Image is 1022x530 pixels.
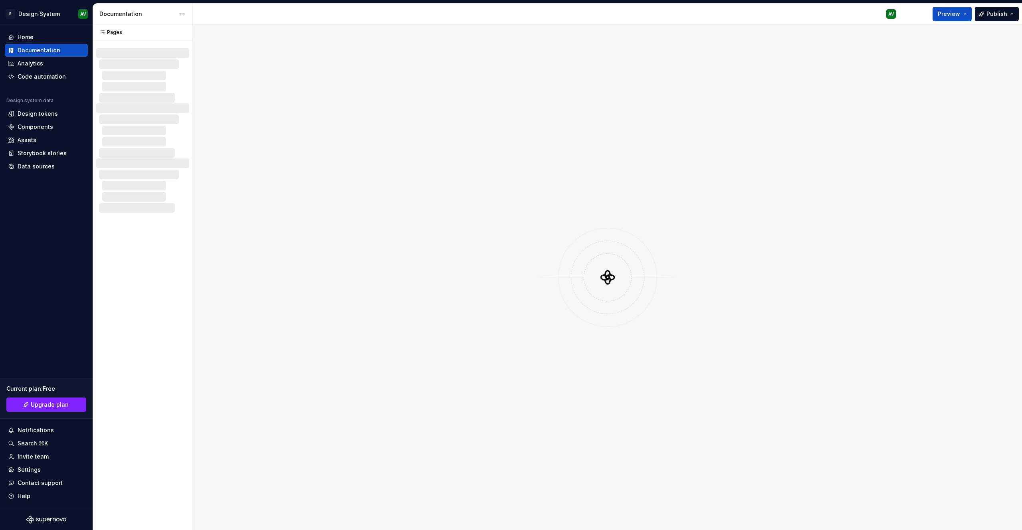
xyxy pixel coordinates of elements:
[2,5,91,22] button: BDesign SystemAV
[5,134,88,146] a: Assets
[5,160,88,173] a: Data sources
[18,110,58,118] div: Design tokens
[5,490,88,502] button: Help
[888,11,894,17] div: AV
[6,397,86,412] a: Upgrade plan
[96,29,122,36] div: Pages
[18,453,49,461] div: Invite team
[5,121,88,133] a: Components
[18,162,55,170] div: Data sources
[80,11,86,17] div: AV
[5,44,88,57] a: Documentation
[26,516,66,524] svg: Supernova Logo
[5,147,88,160] a: Storybook stories
[18,10,60,18] div: Design System
[31,401,69,409] span: Upgrade plan
[18,466,41,474] div: Settings
[5,31,88,44] a: Home
[18,33,34,41] div: Home
[5,437,88,450] button: Search ⌘K
[5,424,88,437] button: Notifications
[5,463,88,476] a: Settings
[986,10,1007,18] span: Publish
[5,107,88,120] a: Design tokens
[18,136,36,144] div: Assets
[933,7,972,21] button: Preview
[18,59,43,67] div: Analytics
[938,10,960,18] span: Preview
[975,7,1019,21] button: Publish
[18,479,63,487] div: Contact support
[18,149,67,157] div: Storybook stories
[18,123,53,131] div: Components
[6,9,15,19] div: B
[18,426,54,434] div: Notifications
[5,477,88,489] button: Contact support
[18,46,60,54] div: Documentation
[5,70,88,83] a: Code automation
[5,450,88,463] a: Invite team
[6,97,53,104] div: Design system data
[6,385,86,393] div: Current plan : Free
[18,492,30,500] div: Help
[18,439,48,447] div: Search ⌘K
[99,10,175,18] div: Documentation
[5,57,88,70] a: Analytics
[18,73,66,81] div: Code automation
